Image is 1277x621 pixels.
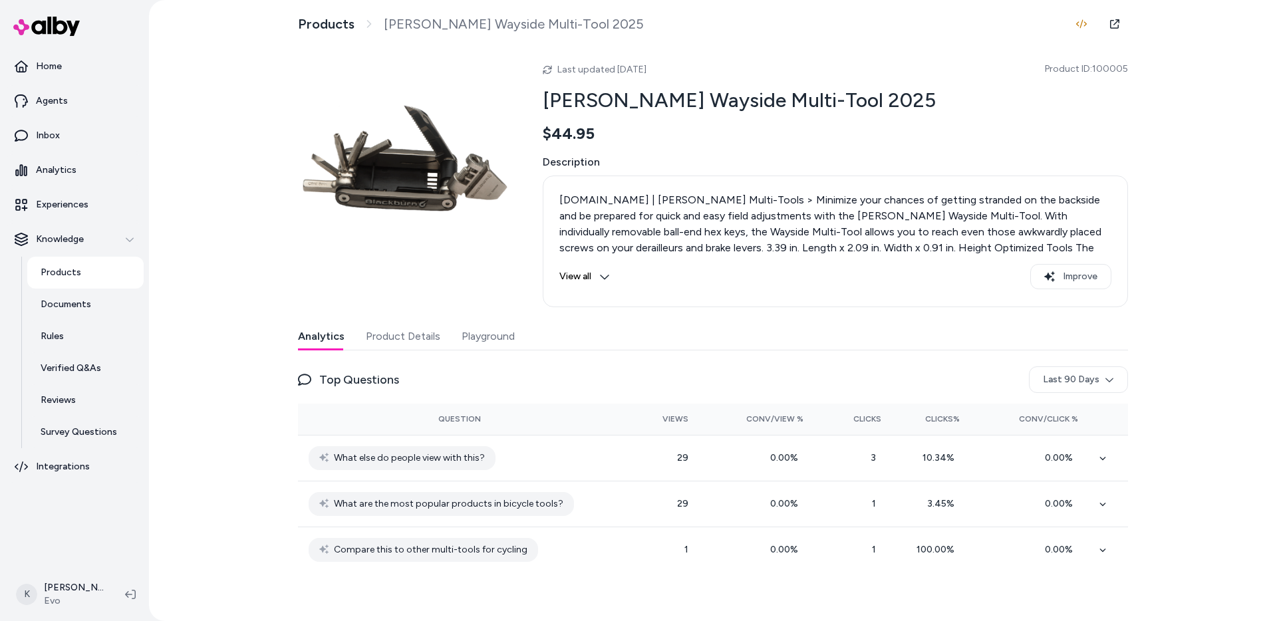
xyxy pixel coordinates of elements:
[5,451,144,483] a: Integrations
[334,450,485,466] span: What else do people view with this?
[36,198,88,211] p: Experiences
[5,189,144,221] a: Experiences
[438,408,481,430] button: Question
[36,460,90,473] p: Integrations
[334,542,527,558] span: Compare this to other multi-tools for cycling
[872,544,881,555] span: 1
[8,573,114,616] button: K[PERSON_NAME]Evo
[298,16,644,33] nav: breadcrumb
[36,60,62,73] p: Home
[770,544,803,555] span: 0.00 %
[41,362,101,375] p: Verified Q&As
[41,330,64,343] p: Rules
[543,124,595,144] span: $44.95
[710,408,803,430] button: Conv/View %
[925,414,960,424] span: Clicks%
[27,289,144,320] a: Documents
[543,154,1128,170] span: Description
[632,408,689,430] button: Views
[5,223,144,255] button: Knowledge
[41,298,91,311] p: Documents
[1045,452,1078,463] span: 0.00 %
[684,544,688,555] span: 1
[44,581,104,594] p: [PERSON_NAME]
[36,129,60,142] p: Inbox
[1030,264,1111,289] button: Improve
[922,452,960,463] span: 10.34 %
[27,416,144,448] a: Survey Questions
[41,394,76,407] p: Reviews
[5,154,144,186] a: Analytics
[903,408,960,430] button: Clicks%
[662,414,688,424] span: Views
[543,88,1128,113] h2: [PERSON_NAME] Wayside Multi-Tool 2025
[770,498,803,509] span: 0.00 %
[319,370,399,389] span: Top Questions
[366,323,440,350] button: Product Details
[5,85,144,117] a: Agents
[27,352,144,384] a: Verified Q&As
[36,164,76,177] p: Analytics
[27,257,144,289] a: Products
[41,426,117,439] p: Survey Questions
[871,452,881,463] span: 3
[770,452,803,463] span: 0.00 %
[16,584,37,605] span: K
[853,414,881,424] span: Clicks
[1045,498,1078,509] span: 0.00 %
[384,16,644,33] span: [PERSON_NAME] Wayside Multi-Tool 2025
[298,16,355,33] a: Products
[677,452,688,463] span: 29
[36,233,84,246] p: Knowledge
[872,498,881,509] span: 1
[41,266,81,279] p: Products
[677,498,688,509] span: 29
[557,64,646,75] span: Last updated [DATE]
[334,496,563,512] span: What are the most popular products in bicycle tools?
[559,264,610,289] button: View all
[298,323,345,350] button: Analytics
[1029,366,1128,393] button: Last 90 Days
[927,498,960,509] span: 3.45 %
[1045,62,1128,76] span: Product ID: 100005
[5,120,144,152] a: Inbox
[981,408,1078,430] button: Conv/Click %
[27,384,144,416] a: Reviews
[746,414,803,424] span: Conv/View %
[36,94,68,108] p: Agents
[298,53,511,266] img: blackburn-wayside-multi-tool-.jpg
[462,323,515,350] button: Playground
[825,408,882,430] button: Clicks
[917,544,960,555] span: 100.00 %
[1045,544,1078,555] span: 0.00 %
[27,320,144,352] a: Rules
[559,192,1111,320] p: [DOMAIN_NAME] | [PERSON_NAME] Multi-Tools > Minimize your chances of getting stranded on the back...
[1019,414,1078,424] span: Conv/Click %
[13,17,80,36] img: alby Logo
[5,51,144,82] a: Home
[438,414,481,424] span: Question
[44,594,104,608] span: Evo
